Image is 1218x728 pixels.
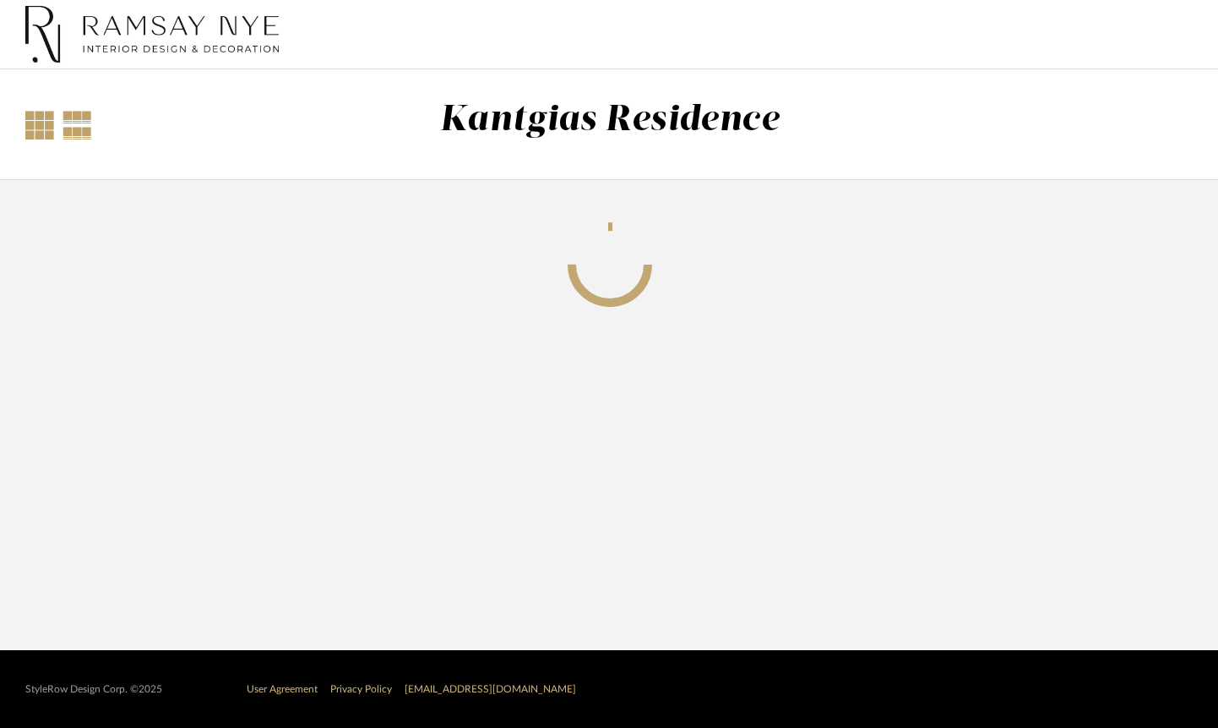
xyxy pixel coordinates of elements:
[25,1,279,68] img: 01f890f0-31dd-4991-9932-d06a81d38327.jpg
[440,102,780,138] div: Kantgias Residence
[405,684,576,694] a: [EMAIL_ADDRESS][DOMAIN_NAME]
[247,684,318,694] a: User Agreement
[25,683,162,696] div: StyleRow Design Corp. ©2025
[330,684,392,694] a: Privacy Policy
